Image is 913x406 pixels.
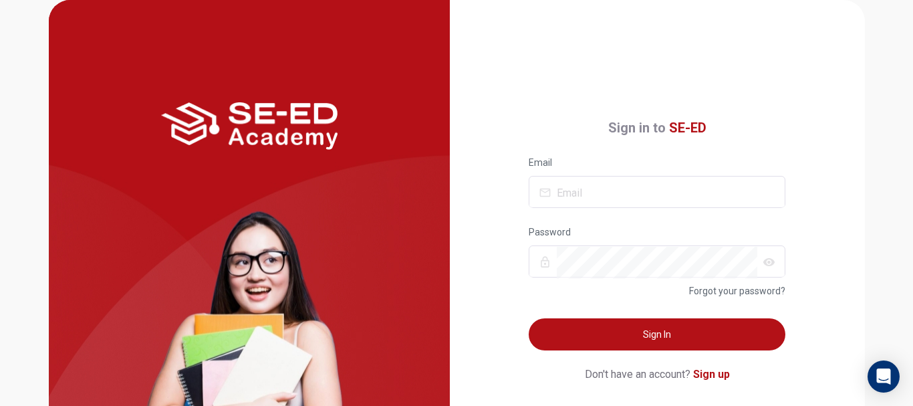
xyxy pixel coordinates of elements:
[529,224,785,240] span: Password
[161,93,338,160] img: logo
[557,177,785,209] input: Email
[529,155,785,171] span: Email
[669,120,706,136] strong: SE-ED
[529,318,785,350] button: Sign In
[693,367,730,383] p: Sign up
[529,117,785,138] h4: Sign in to
[690,367,730,383] a: Sign up
[529,283,785,299] a: Forgot your password?
[868,361,900,393] div: Open Intercom Messenger
[585,367,690,383] p: Don't have an account?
